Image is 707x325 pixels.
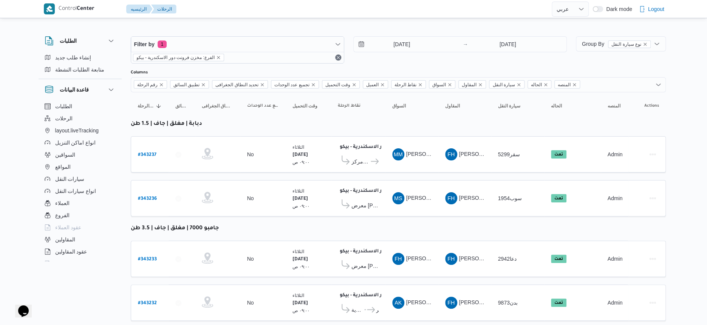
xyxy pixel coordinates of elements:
div: No [247,299,254,306]
b: [DATE] [292,152,308,158]
span: نقاط الرحلة [391,80,426,89]
a: #343236 [138,193,157,204]
b: # 343232 [138,301,157,306]
span: الحاله [551,103,562,109]
button: Actions [647,192,659,204]
input: Press the down key to open a popover containing a calendar. [470,37,545,52]
button: Actions [647,253,659,265]
span: رقم الرحلة [137,81,158,89]
span: العميل [363,80,388,89]
span: تجميع عدد الوحدات [247,103,279,109]
button: العملاء [42,197,119,209]
button: layout.liveTracking [42,124,119,137]
span: وقت التحميل [292,103,317,109]
div: No [247,195,254,202]
button: Remove تطبيق السائق from selection in this group [201,82,206,87]
button: سيارة النقل [495,100,540,112]
span: AK [394,297,402,309]
button: المقاول [442,100,487,112]
b: تمت [554,257,563,261]
span: تطبيق السائق [173,81,200,89]
button: الرئيسيه [126,5,153,14]
span: تحديد النطاق الجغرافى [202,103,234,109]
span: انواع سيارات النقل [55,187,96,196]
span: وقت التحميل [322,80,360,89]
span: الفرع: مخزن فرونت دور الاسكندرية - بيكو [133,54,224,61]
span: الرحلات [55,114,73,123]
button: إنشاء طلب جديد [42,51,119,64]
span: المقاول [458,80,486,89]
span: المقاول [445,103,460,109]
button: عقود العملاء [42,221,119,233]
button: عقود المقاولين [42,246,119,258]
b: # 343237 [138,152,156,158]
b: Center [77,6,94,12]
img: X8yXhbKr1z7QwAAAABJRU5ErkJggg== [44,3,55,14]
span: [PERSON_NAME]ه تربو [459,299,515,305]
iframe: chat widget [8,295,32,317]
div: Ftha Hassan Jlal Abo Alhassan Shrkah Trabo [445,192,457,204]
div: → [463,42,468,47]
span: الفرع: مخزن فرونت دور الاسكندرية - بيكو [136,54,215,61]
span: متابعة الطلبات النشطة [55,65,105,74]
span: [PERSON_NAME] [PERSON_NAME] [406,151,495,157]
span: الحاله [528,80,551,89]
button: السواقين [42,149,119,161]
span: [PERSON_NAME]ه تربو [459,151,515,157]
b: مخزن فرونت دور الاسكندرية - بيكو [340,249,417,254]
button: Actions [647,297,659,309]
b: تمت [554,152,563,157]
div: الطلبات [39,51,122,79]
span: مركز [GEOGRAPHIC_DATA] [351,157,370,166]
button: Remove الحاله from selection in this group [543,82,548,87]
h3: قاعدة البيانات [60,85,89,94]
button: تحديد النطاق الجغرافى [199,100,237,112]
button: الطلبات [42,100,119,112]
span: المواقع [55,162,71,171]
button: Filter by1 active filters [131,37,344,52]
span: MM [394,148,403,160]
b: [DATE] [292,196,308,202]
span: Actions [644,103,659,109]
span: إنشاء طلب جديد [55,53,91,62]
span: السواق [429,80,455,89]
div: Aiamun Khamais Rafaaa Muhammad [392,297,404,309]
span: [PERSON_NAME]ه تربو [459,255,515,261]
span: سوب1954 [498,195,522,201]
span: تحديد النطاق الجغرافى [215,81,258,89]
button: Group Byنوع سيارة النقلremove selected entity [576,36,666,51]
div: Ftha Hassan Jlal Abo Alhassan Shrkah Trabo [445,148,457,160]
button: Remove [334,53,343,62]
button: Remove نقاط الرحلة from selection in this group [418,82,422,87]
span: FH [447,297,455,309]
span: دعا2942 [498,256,517,262]
span: سيارة النقل [489,80,524,89]
span: الطلبات [55,102,72,111]
span: تطبيق السائق [170,80,209,89]
span: Filter by [134,40,155,49]
a: #343232 [138,298,157,308]
span: [PERSON_NAME] [406,195,450,201]
div: Ftha Hassan Jlal Abo Alhassan Shrkah Trabo [445,297,457,309]
b: دبابة | مغلق | جاف | 1.5 طن [131,121,202,127]
span: الحاله [531,81,542,89]
button: Remove السواق from selection in this group [447,82,452,87]
button: سيارات النقل [42,173,119,185]
button: الرحلات [42,112,119,124]
span: سيارة النقل [492,81,515,89]
span: وقت التحميل [325,81,350,89]
span: المنصه [608,103,620,109]
span: [PERSON_NAME] [406,255,450,261]
span: تمت [551,299,566,307]
span: نقاط الرحلة [394,81,416,89]
span: نقاط الرحلة [338,103,360,109]
span: [PERSON_NAME]ه تربو [459,195,515,201]
span: Admin [608,195,623,201]
button: الفروع [42,209,119,221]
span: تطبيق السائق [175,103,188,109]
button: Remove رقم الرحلة from selection in this group [159,82,164,87]
span: رقم الرحلة; Sorted in descending order [138,103,154,109]
button: الطلبات [45,36,116,45]
button: السواق [389,100,435,112]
